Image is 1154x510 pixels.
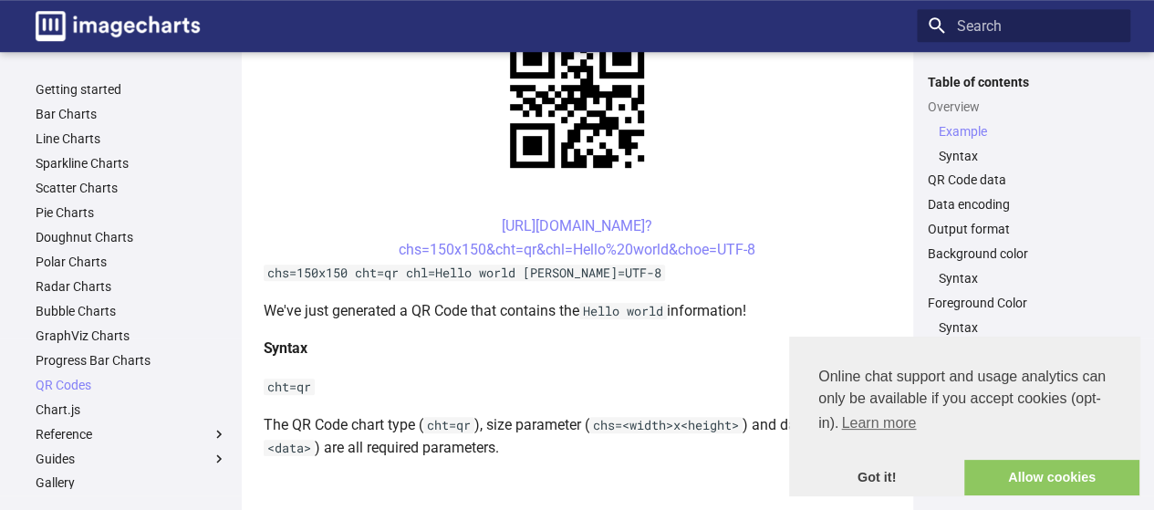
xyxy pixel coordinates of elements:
[36,155,227,172] a: Sparkline Charts
[36,352,227,369] a: Progress Bar Charts
[423,417,474,433] code: cht=qr
[36,328,227,344] a: GraphViz Charts
[789,337,1139,495] div: cookieconsent
[36,204,227,221] a: Pie Charts
[818,366,1110,437] span: Online chat support and usage analytics can only be available if you accept cookies (opt-in).
[917,9,1130,42] input: Search
[928,270,1119,286] nav: Background color
[928,295,1119,311] a: Foreground Color
[36,426,227,442] label: Reference
[36,377,227,393] a: QR Codes
[28,4,207,48] a: Image-Charts documentation
[36,106,227,122] a: Bar Charts
[36,130,227,147] a: Line Charts
[928,172,1119,188] a: QR Code data
[36,81,227,98] a: Getting started
[264,413,891,460] p: The QR Code chart type ( ), size parameter ( ) and data ( ) are all required parameters.
[579,303,667,319] code: Hello world
[36,254,227,270] a: Polar Charts
[789,460,964,496] a: dismiss cookie message
[939,123,1119,140] a: Example
[939,148,1119,164] a: Syntax
[928,245,1119,262] a: Background color
[928,319,1119,336] nav: Foreground Color
[36,303,227,319] a: Bubble Charts
[264,265,665,281] code: chs=150x150 cht=qr chl=Hello world [PERSON_NAME]=UTF-8
[928,99,1119,115] a: Overview
[928,196,1119,213] a: Data encoding
[36,229,227,245] a: Doughnut Charts
[917,74,1130,90] label: Table of contents
[264,379,315,395] code: cht=qr
[36,278,227,295] a: Radar Charts
[399,217,755,258] a: [URL][DOMAIN_NAME]?chs=150x150&cht=qr&chl=Hello%20world&choe=UTF-8
[939,270,1119,286] a: Syntax
[36,474,227,491] a: Gallery
[264,337,891,360] h4: Syntax
[36,401,227,418] a: Chart.js
[36,451,227,467] label: Guides
[264,299,891,323] p: We've just generated a QR Code that contains the information!
[928,221,1119,237] a: Output format
[917,74,1130,361] nav: Table of contents
[838,410,919,437] a: learn more about cookies
[36,180,227,196] a: Scatter Charts
[36,11,200,41] img: logo
[928,123,1119,164] nav: Overview
[964,460,1139,496] a: allow cookies
[939,319,1119,336] a: Syntax
[589,417,743,433] code: chs=<width>x<height>
[478,2,676,200] img: chart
